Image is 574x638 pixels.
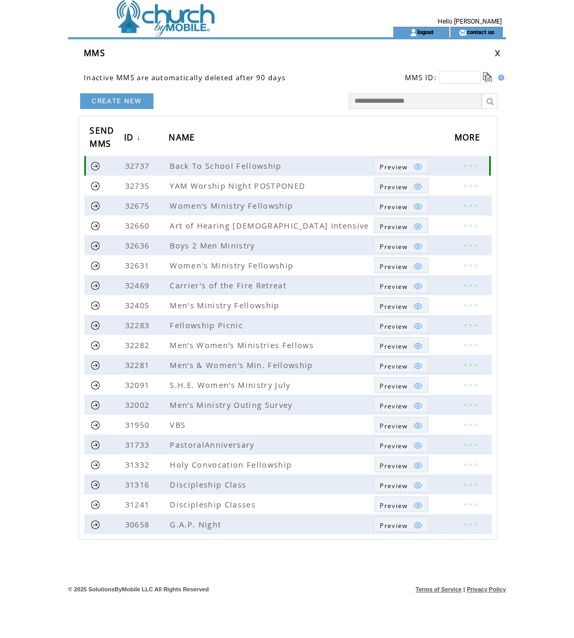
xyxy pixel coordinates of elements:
[170,160,284,171] span: Back To School Fellowship
[125,459,152,470] span: 31332
[413,461,423,470] img: eye.png
[413,282,423,291] img: eye.png
[170,280,289,290] span: Carrier's of the Fire Retreat
[374,516,428,532] a: Preview
[417,28,434,35] a: logout
[413,421,423,430] img: eye.png
[374,257,428,273] a: Preview
[170,419,188,430] span: VBS
[380,362,407,371] span: Show MMS preview
[413,501,423,510] img: eye.png
[413,521,423,530] img: eye.png
[413,162,423,171] img: eye.png
[380,402,407,410] span: Show MMS preview
[374,237,428,253] a: Preview
[170,499,258,510] span: Discipleship Classes
[125,320,152,330] span: 32283
[170,380,293,390] span: S.H.E. Women’s Ministry July
[170,399,295,410] span: Men’s Ministry Outing Survey
[380,262,407,271] span: Show MMS preview
[125,380,152,390] span: 32091
[170,200,295,211] span: Women’s Ministry Fellowship
[170,479,249,490] span: Discipleship Class
[374,457,428,472] a: Preview
[170,439,257,450] span: PastoralAnniversary
[170,320,246,330] span: Fellowship Picnic
[438,18,502,25] span: Hello [PERSON_NAME]
[374,477,428,492] a: Preview
[125,519,152,529] span: 30658
[463,586,465,592] span: |
[125,280,152,290] span: 32469
[125,419,152,430] span: 31950
[413,401,423,410] img: eye.png
[467,28,494,35] a: contact us
[413,361,423,371] img: eye.png
[125,260,152,271] span: 32631
[413,441,423,450] img: eye.png
[125,399,152,410] span: 32002
[416,586,462,592] a: Terms of Service
[170,459,294,470] span: Holy Convocation Fellowship
[413,301,423,311] img: eye.png
[374,317,428,333] a: Preview
[374,417,428,432] a: Preview
[380,461,407,470] span: Show MMS preview
[405,73,437,82] span: MMS ID:
[380,521,407,530] span: Show MMS preview
[68,586,209,592] span: © 2025 SolutionsByMobile LLC All Rights Reserved
[374,158,428,174] a: Preview
[125,220,152,231] span: 32660
[467,586,506,592] a: Privacy Policy
[380,342,407,351] span: Show MMS preview
[380,302,407,311] span: Show MMS preview
[380,382,407,391] span: Show MMS preview
[170,340,316,350] span: Men’s Women’s Ministries Fellows
[124,129,137,148] span: ID
[374,357,428,373] a: Preview
[125,479,152,490] span: 31316
[124,128,144,148] a: ID↓
[80,93,153,109] a: CREATE NEW
[380,421,407,430] span: Show MMS preview
[413,262,423,271] img: eye.png
[84,47,105,59] span: MMS
[170,260,296,271] span: Women's Ministry Fellowship
[380,501,407,510] span: Show MMS preview
[374,277,428,293] a: Preview
[374,218,428,233] a: Preview
[380,163,407,171] span: Show MMS preview
[125,499,152,510] span: 31241
[374,397,428,413] a: Preview
[170,519,224,529] span: G.A.P. Night
[170,360,315,370] span: Men’s & Women’s Min. Fellowship
[90,122,114,155] span: SEND MMS
[170,220,371,231] span: Art of Hearing [DEMOGRAPHIC_DATA] Intensive
[125,200,152,211] span: 32675
[413,202,423,211] img: eye.png
[459,28,467,37] img: contact_us_icon.gif
[413,341,423,351] img: eye.png
[455,129,483,148] span: MORE
[380,202,407,211] span: Show MMS preview
[374,377,428,393] a: Preview
[380,282,407,291] span: Show MMS preview
[380,441,407,450] span: Show MMS preview
[413,242,423,251] img: eye.png
[84,73,285,82] span: Inactive MMS are automatically deleted after 90 days
[413,321,423,331] img: eye.png
[413,381,423,391] img: eye.png
[380,481,407,490] span: Show MMS preview
[413,481,423,490] img: eye.png
[374,337,428,353] a: Preview
[170,300,282,310] span: Men's Ministry Fellowship
[495,74,504,81] img: help.gif
[125,240,152,251] span: 32636
[170,240,257,251] span: Boys 2 Men Ministry
[374,198,428,213] a: Preview
[374,437,428,452] a: Preview
[374,496,428,512] a: Preview
[380,242,407,251] span: Show MMS preview
[125,340,152,350] span: 32282
[380,222,407,231] span: Show MMS preview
